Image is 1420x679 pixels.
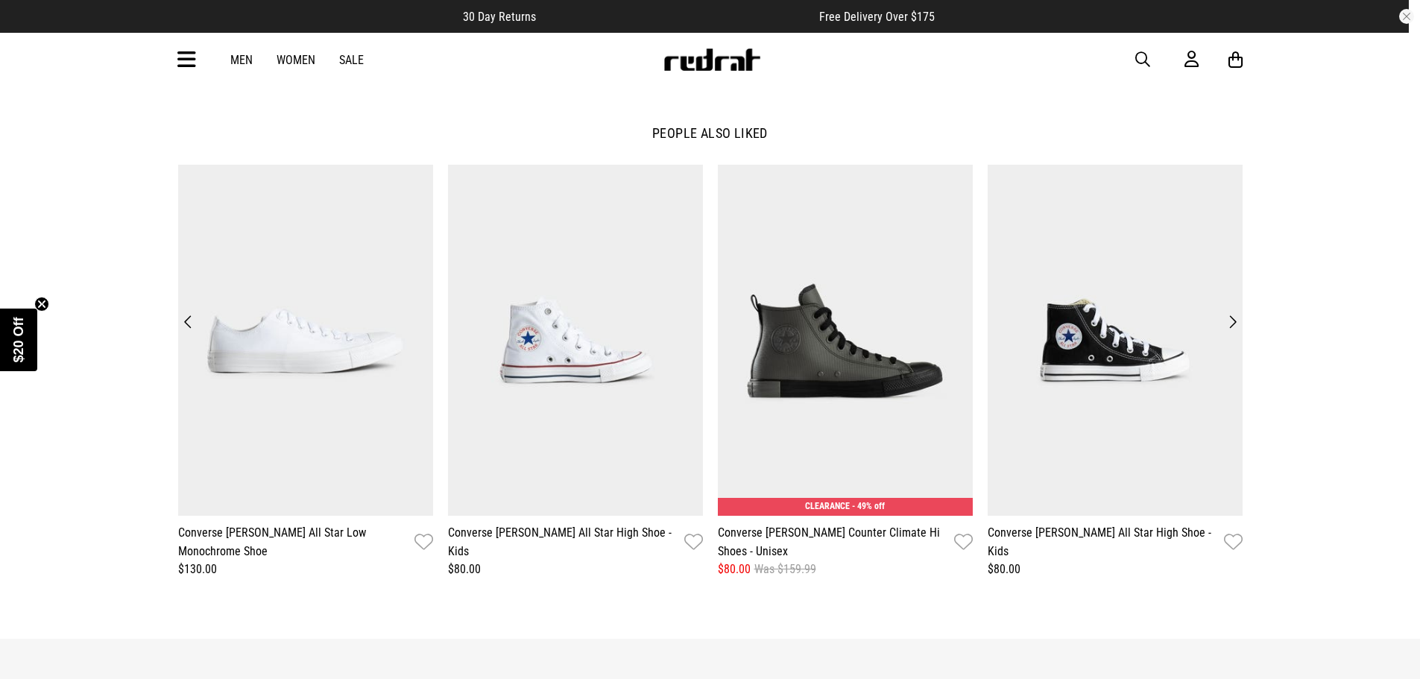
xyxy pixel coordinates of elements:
button: Open LiveChat chat widget [12,6,57,51]
img: Converse Chuck Taylor All Star High Shoe - Kids in White [448,165,703,517]
button: Next [1222,312,1243,332]
span: $80.00 [718,560,751,578]
a: Men [230,53,253,67]
a: Women [277,53,315,67]
button: Previous [178,312,198,332]
a: Converse [PERSON_NAME] All Star High Shoe - Kids [448,523,678,560]
iframe: Customer reviews powered by Trustpilot [566,9,789,24]
a: Converse [PERSON_NAME] All Star Low Monochrome Shoe [178,523,408,560]
div: $80.00 [448,560,703,578]
span: - 49% off [852,501,885,511]
a: Converse [PERSON_NAME] Counter Climate Hi Shoes - Unisex [718,523,948,560]
img: Converse Chuck Taylor All Star Low Monochrome Shoe in White [178,165,433,517]
div: $80.00 [988,560,1243,578]
p: People also liked [178,124,1243,142]
img: Converse Chuck Taylor All Star High Shoe - Kids in Black [988,165,1243,517]
span: Free Delivery Over $175 [819,10,935,24]
span: Was $159.99 [754,560,816,578]
a: Converse [PERSON_NAME] All Star High Shoe - Kids [988,523,1218,560]
img: Converse Chuck Taylor Counter Climate Hi Shoes - Unisex in Grey [718,165,973,517]
span: 30 Day Returns [463,10,536,24]
span: CLEARANCE [805,501,850,511]
button: Close teaser [34,297,49,312]
div: $130.00 [178,560,433,578]
img: Redrat logo [663,48,761,71]
a: Sale [339,53,364,67]
span: $20 Off [11,317,26,362]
